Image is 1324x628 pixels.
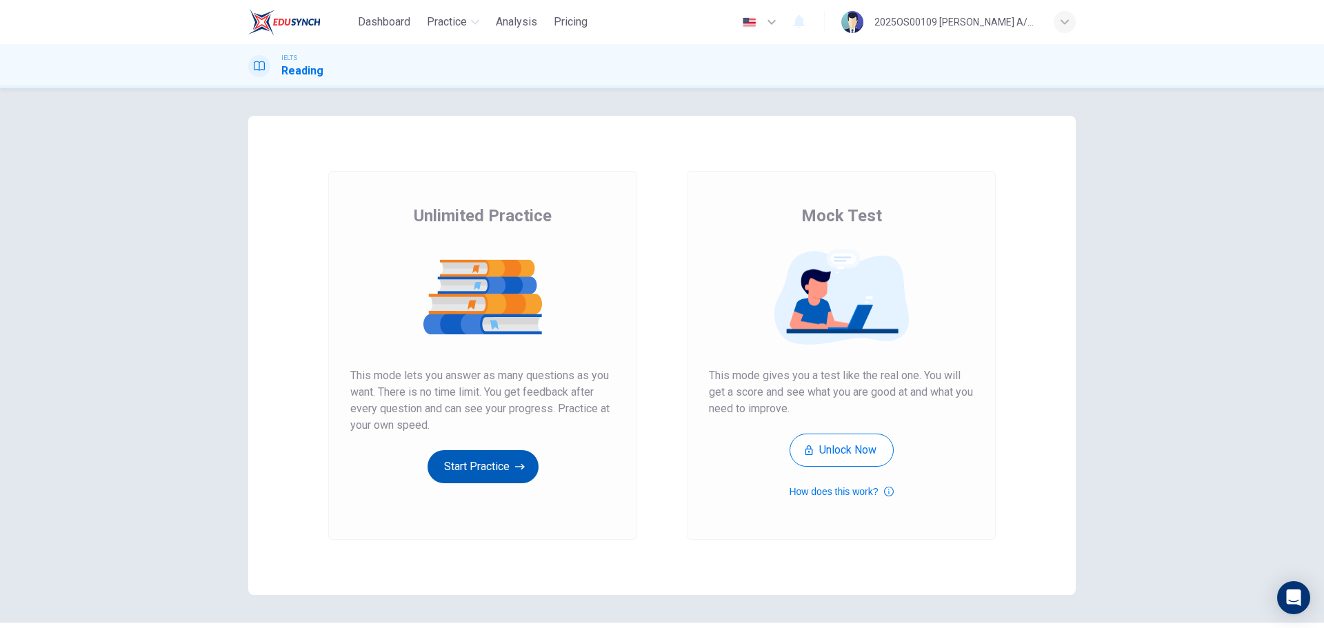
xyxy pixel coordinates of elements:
[427,14,467,30] span: Practice
[554,14,588,30] span: Pricing
[421,10,485,34] button: Practice
[248,8,321,36] img: EduSynch logo
[281,53,297,63] span: IELTS
[490,10,543,34] button: Analysis
[281,63,323,79] h1: Reading
[874,14,1037,30] div: 2025OS00109 [PERSON_NAME] A/P SWATHESAM
[801,205,882,227] span: Mock Test
[414,205,552,227] span: Unlimited Practice
[428,450,539,483] button: Start Practice
[709,367,974,417] span: This mode gives you a test like the real one. You will get a score and see what you are good at a...
[352,10,416,34] button: Dashboard
[841,11,863,33] img: Profile picture
[789,483,893,500] button: How does this work?
[496,14,537,30] span: Analysis
[358,14,410,30] span: Dashboard
[248,8,352,36] a: EduSynch logo
[1277,581,1310,614] div: Open Intercom Messenger
[790,434,894,467] button: Unlock Now
[548,10,593,34] button: Pricing
[741,17,758,28] img: en
[350,367,615,434] span: This mode lets you answer as many questions as you want. There is no time limit. You get feedback...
